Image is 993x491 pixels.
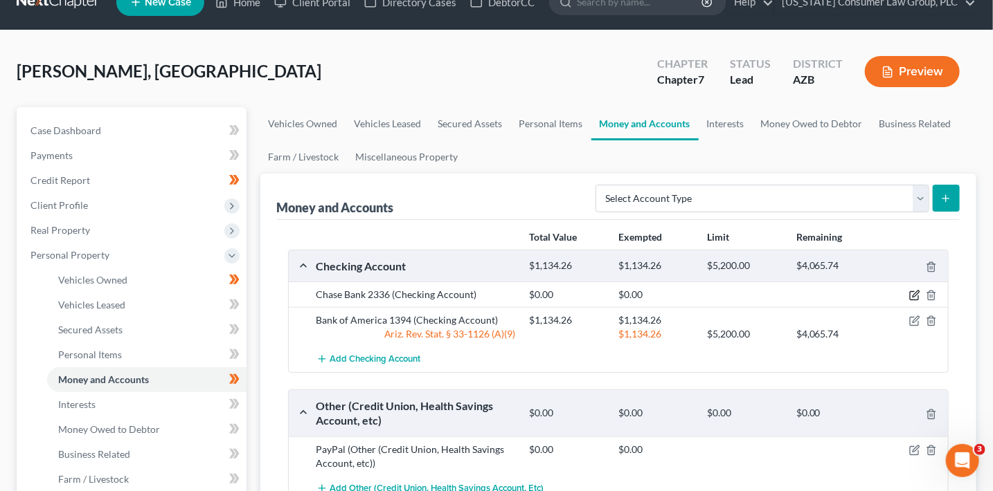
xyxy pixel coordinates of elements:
div: $1,134.26 [523,313,611,327]
strong: Remaining [796,231,842,243]
button: Preview [865,56,960,87]
strong: Exempted [618,231,662,243]
div: $0.00 [611,443,700,456]
span: 7 [698,73,704,86]
div: $1,134.26 [611,313,700,327]
div: District [793,56,843,72]
a: Farm / Livestock [260,140,348,174]
span: Credit Report [30,174,90,186]
span: Personal Property [30,249,109,261]
a: Money Owed to Debtor [47,417,247,442]
span: Payments [30,149,73,161]
div: $4,065.74 [789,259,878,272]
div: $0.00 [523,407,611,420]
span: 3 [974,444,985,455]
div: $0.00 [611,407,700,420]
span: Money and Accounts [58,373,149,385]
span: Interests [58,398,96,410]
span: Personal Items [58,349,122,360]
div: $0.00 [523,443,611,456]
a: Vehicles Owned [47,268,247,293]
a: Money Owed to Debtor [753,107,871,140]
div: Other (Credit Union, Health Savings Account, etc) [310,398,523,428]
span: Vehicles Leased [58,299,125,311]
a: Secured Assets [47,317,247,342]
a: Interests [47,392,247,417]
button: Add Checking Account [316,346,421,372]
span: Add Checking Account [330,354,421,365]
span: Money Owed to Debtor [58,423,160,435]
div: $1,134.26 [611,327,700,341]
span: Business Related [58,448,130,460]
div: $1,134.26 [523,259,611,272]
a: Interests [699,107,753,140]
a: Money and Accounts [47,367,247,392]
a: Personal Items [511,107,591,140]
a: Vehicles Leased [47,293,247,317]
strong: Total Value [529,231,577,243]
a: Payments [19,143,247,168]
span: Client Profile [30,199,88,211]
a: Secured Assets [430,107,511,140]
a: Case Dashboard [19,118,247,143]
span: [PERSON_NAME], [GEOGRAPHIC_DATA] [17,61,321,81]
a: Personal Items [47,342,247,367]
a: Business Related [47,442,247,467]
a: Credit Report [19,168,247,193]
a: Vehicles Owned [260,107,346,140]
div: PayPal (Other (Credit Union, Health Savings Account, etc)) [310,443,523,470]
iframe: Intercom live chat [946,444,979,477]
span: Vehicles Owned [58,274,127,286]
strong: Limit [708,231,730,243]
div: $0.00 [523,288,611,302]
div: Bank of America 1394 (Checking Account) [310,313,523,327]
div: Checking Account [310,259,523,273]
div: $1,134.26 [611,259,700,272]
div: Chapter [657,56,708,72]
div: $5,200.00 [700,259,789,272]
span: Real Property [30,224,90,236]
div: Lead [730,72,771,88]
span: Secured Assets [58,324,123,335]
a: Miscellaneous Property [348,140,467,174]
div: $0.00 [789,407,878,420]
a: Vehicles Leased [346,107,430,140]
div: Chapter [657,72,708,88]
div: Status [730,56,771,72]
div: AZB [793,72,843,88]
div: $5,200.00 [700,327,789,341]
div: Chase Bank 2336 (Checking Account) [310,288,523,302]
div: Money and Accounts [277,199,394,216]
span: Case Dashboard [30,124,101,136]
div: $4,065.74 [789,327,878,341]
a: Money and Accounts [591,107,699,140]
span: Farm / Livestock [58,473,129,485]
div: $0.00 [700,407,789,420]
div: $0.00 [611,288,700,302]
a: Business Related [871,107,960,140]
div: Ariz. Rev. Stat. § 33-1126 (A)(9) [310,327,523,341]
